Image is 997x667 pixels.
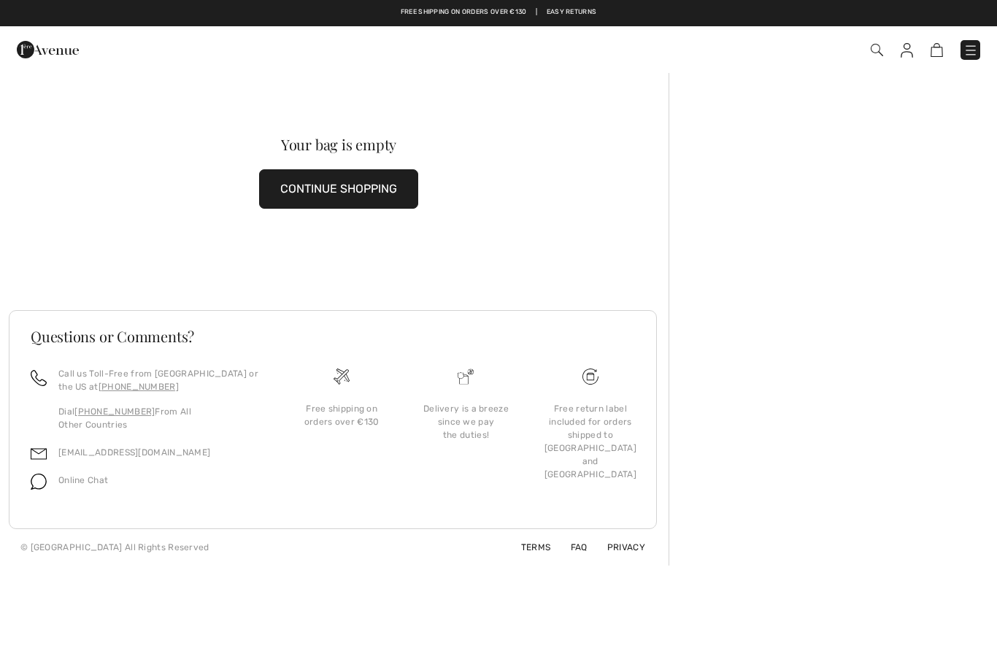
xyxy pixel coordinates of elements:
img: My Info [901,43,913,58]
button: CONTINUE SHOPPING [259,169,418,209]
div: Free shipping on orders over €130 [291,402,392,428]
div: © [GEOGRAPHIC_DATA] All Rights Reserved [20,541,209,554]
a: [EMAIL_ADDRESS][DOMAIN_NAME] [58,447,210,458]
div: Free return label included for orders shipped to [GEOGRAPHIC_DATA] and [GEOGRAPHIC_DATA] [540,402,641,481]
a: Privacy [590,542,645,552]
div: Your bag is empty [42,137,636,152]
a: 1ère Avenue [17,42,79,55]
a: Easy Returns [547,7,597,18]
img: 1ère Avenue [17,35,79,64]
img: Delivery is a breeze since we pay the duties! [458,369,474,385]
img: Shopping Bag [931,43,943,57]
a: Free shipping on orders over €130 [401,7,527,18]
span: Online Chat [58,475,108,485]
p: Dial From All Other Countries [58,405,262,431]
a: [PHONE_NUMBER] [99,382,179,392]
div: Delivery is a breeze since we pay the duties! [415,402,516,442]
img: Free shipping on orders over &#8364;130 [334,369,350,385]
img: Search [871,44,883,56]
a: Terms [504,542,551,552]
img: email [31,446,47,462]
img: Menu [963,43,978,58]
p: Call us Toll-Free from [GEOGRAPHIC_DATA] or the US at [58,367,262,393]
span: | [536,7,537,18]
img: chat [31,474,47,490]
a: FAQ [553,542,588,552]
h3: Questions or Comments? [31,329,635,344]
a: [PHONE_NUMBER] [74,406,155,417]
img: call [31,370,47,386]
img: Free shipping on orders over &#8364;130 [582,369,598,385]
